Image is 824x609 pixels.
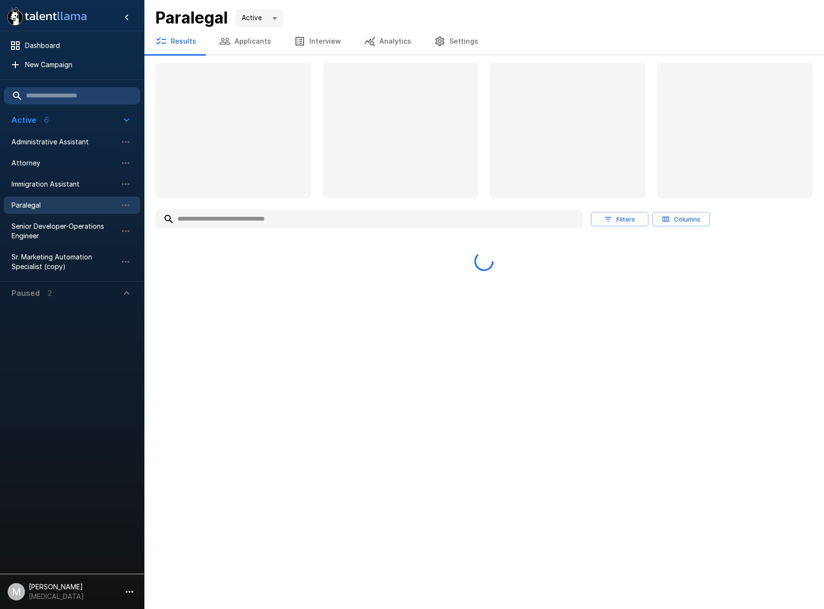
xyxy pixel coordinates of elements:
button: Settings [423,28,490,55]
b: Paralegal [155,8,228,27]
div: Active [235,9,283,27]
button: Analytics [353,28,423,55]
button: Results [144,28,208,55]
button: Columns [652,212,710,227]
button: Filters [591,212,648,227]
button: Applicants [208,28,283,55]
button: Interview [283,28,353,55]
